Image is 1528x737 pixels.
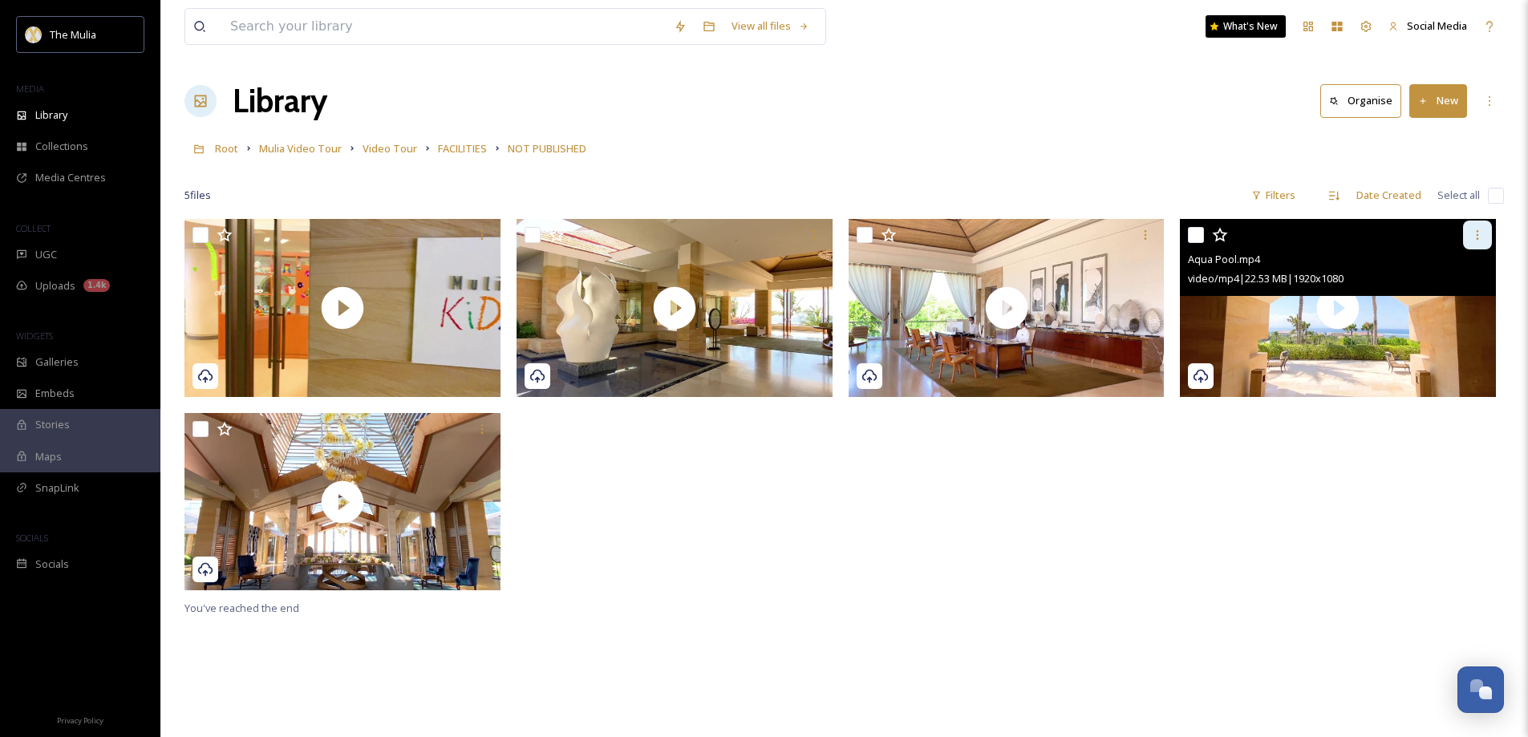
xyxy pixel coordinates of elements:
[1437,188,1480,203] span: Select all
[1188,252,1260,266] span: Aqua Pool.mp4
[26,26,42,43] img: mulia_logo.png
[184,413,501,591] img: thumbnail
[1243,180,1303,211] div: Filters
[35,278,75,294] span: Uploads
[184,601,299,615] span: You've reached the end
[1320,84,1401,117] button: Organise
[438,141,487,156] span: FACILITIES
[16,222,51,234] span: COLLECT
[222,9,666,44] input: Search your library
[508,139,586,158] a: NOT PUBLISHED
[215,141,238,156] span: Root
[1407,18,1467,33] span: Social Media
[35,247,57,262] span: UGC
[517,219,833,397] img: thumbnail
[16,330,53,342] span: WIDGETS
[184,188,211,203] span: 5 file s
[1180,219,1496,397] img: thumbnail
[1380,10,1475,42] a: Social Media
[1206,15,1286,38] a: What's New
[1188,271,1344,285] span: video/mp4 | 22.53 MB | 1920 x 1080
[233,77,327,125] a: Library
[35,107,67,123] span: Library
[50,27,96,42] span: The Mulia
[215,139,238,158] a: Root
[259,139,342,158] a: Mulia Video Tour
[35,480,79,496] span: SnapLink
[16,532,48,544] span: SOCIALS
[57,715,103,726] span: Privacy Policy
[35,417,70,432] span: Stories
[184,219,501,397] img: thumbnail
[849,219,1165,397] img: thumbnail
[35,557,69,572] span: Socials
[1457,666,1504,713] button: Open Chat
[508,141,586,156] span: NOT PUBLISHED
[35,354,79,370] span: Galleries
[83,279,110,292] div: 1.4k
[35,449,62,464] span: Maps
[438,139,487,158] a: FACILITIES
[1409,84,1467,117] button: New
[723,10,817,42] a: View all files
[1320,84,1409,117] a: Organise
[1348,180,1429,211] div: Date Created
[363,141,417,156] span: Video Tour
[16,83,44,95] span: MEDIA
[363,139,417,158] a: Video Tour
[35,170,106,185] span: Media Centres
[35,139,88,154] span: Collections
[259,141,342,156] span: Mulia Video Tour
[57,710,103,729] a: Privacy Policy
[35,386,75,401] span: Embeds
